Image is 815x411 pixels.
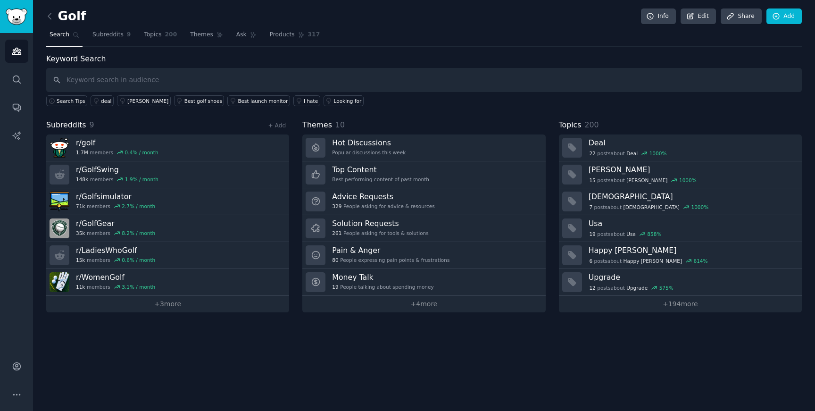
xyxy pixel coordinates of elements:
[334,98,362,104] div: Looking for
[624,258,682,264] span: Happy [PERSON_NAME]
[227,95,290,106] a: Best launch monitor
[76,230,155,236] div: members
[589,165,795,175] h3: [PERSON_NAME]
[46,95,87,106] button: Search Tips
[589,177,595,184] span: 15
[122,203,155,210] div: 2.7 % / month
[589,258,592,264] span: 6
[302,188,545,215] a: Advice Requests329People asking for advice & resources
[589,284,674,292] div: post s about
[649,150,667,157] div: 1000 %
[647,231,661,237] div: 858 %
[589,150,595,157] span: 22
[332,284,338,290] span: 19
[76,284,85,290] span: 11k
[90,120,94,129] span: 9
[46,68,802,92] input: Keyword search in audience
[302,134,545,161] a: Hot DiscussionsPopular discussions this week
[332,192,434,201] h3: Advice Requests
[332,257,449,263] div: People expressing pain points & frustrations
[691,204,708,210] div: 1000 %
[559,134,802,161] a: Deal22postsaboutDeal1000%
[76,284,155,290] div: members
[76,176,158,183] div: members
[559,269,802,296] a: Upgrade12postsaboutUpgrade575%
[91,95,114,106] a: deal
[101,98,111,104] div: deal
[559,119,582,131] span: Topics
[76,203,155,210] div: members
[50,31,69,39] span: Search
[122,284,155,290] div: 3.1 % / month
[302,119,332,131] span: Themes
[626,285,648,291] span: Upgrade
[46,215,289,242] a: r/GolfGear35kmembers8.2% / month
[589,176,698,185] div: post s about
[46,296,289,312] a: +3more
[46,188,289,215] a: r/Golfsimulator71kmembers2.7% / month
[302,161,545,188] a: Top ContentBest-performing content of past month
[332,149,406,156] div: Popular discussions this week
[50,272,69,292] img: WomenGolf
[626,177,667,184] span: [PERSON_NAME]
[624,204,680,210] span: [DEMOGRAPHIC_DATA]
[125,149,158,156] div: 0.4 % / month
[332,176,429,183] div: Best-performing content of past month
[589,203,709,211] div: post s about
[266,27,323,47] a: Products317
[559,215,802,242] a: Usa19postsaboutUsa858%
[332,245,449,255] h3: Pain & Anger
[659,285,674,291] div: 575 %
[626,231,636,237] span: Usa
[679,177,697,184] div: 1000 %
[324,95,364,106] a: Looking for
[46,119,86,131] span: Subreddits
[76,218,155,228] h3: r/ GolfGear
[46,54,106,63] label: Keyword Search
[165,31,177,39] span: 200
[694,258,708,264] div: 614 %
[190,31,213,39] span: Themes
[76,257,155,263] div: members
[127,98,168,104] div: [PERSON_NAME]
[589,138,795,148] h3: Deal
[76,138,158,148] h3: r/ golf
[332,257,338,263] span: 80
[76,245,155,255] h3: r/ LadiesWhoGolf
[302,296,545,312] a: +4more
[308,31,320,39] span: 317
[184,98,222,104] div: Best golf shoes
[681,8,716,25] a: Edit
[46,161,289,188] a: r/GolfSwing148kmembers1.9% / month
[76,257,85,263] span: 15k
[127,31,131,39] span: 9
[270,31,295,39] span: Products
[236,31,247,39] span: Ask
[332,272,433,282] h3: Money Talk
[766,8,802,25] a: Add
[57,98,85,104] span: Search Tips
[76,230,85,236] span: 35k
[304,98,318,104] div: I hate
[46,9,86,24] h2: Golf
[238,98,288,104] div: Best launch monitor
[335,120,345,129] span: 10
[721,8,761,25] a: Share
[589,218,795,228] h3: Usa
[76,165,158,175] h3: r/ GolfSwing
[174,95,225,106] a: Best golf shoes
[76,176,88,183] span: 148k
[589,272,795,282] h3: Upgrade
[46,242,289,269] a: r/LadiesWhoGolf15kmembers0.6% / month
[589,149,667,158] div: post s about
[302,215,545,242] a: Solution Requests261People asking for tools & solutions
[141,27,180,47] a: Topics200
[332,203,341,210] span: 329
[122,230,155,236] div: 8.2 % / month
[46,134,289,161] a: r/golf1.7Mmembers0.4% / month
[117,95,171,106] a: [PERSON_NAME]
[46,269,289,296] a: r/WomenGolf11kmembers3.1% / month
[50,218,69,238] img: GolfGear
[268,122,286,129] a: + Add
[144,31,161,39] span: Topics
